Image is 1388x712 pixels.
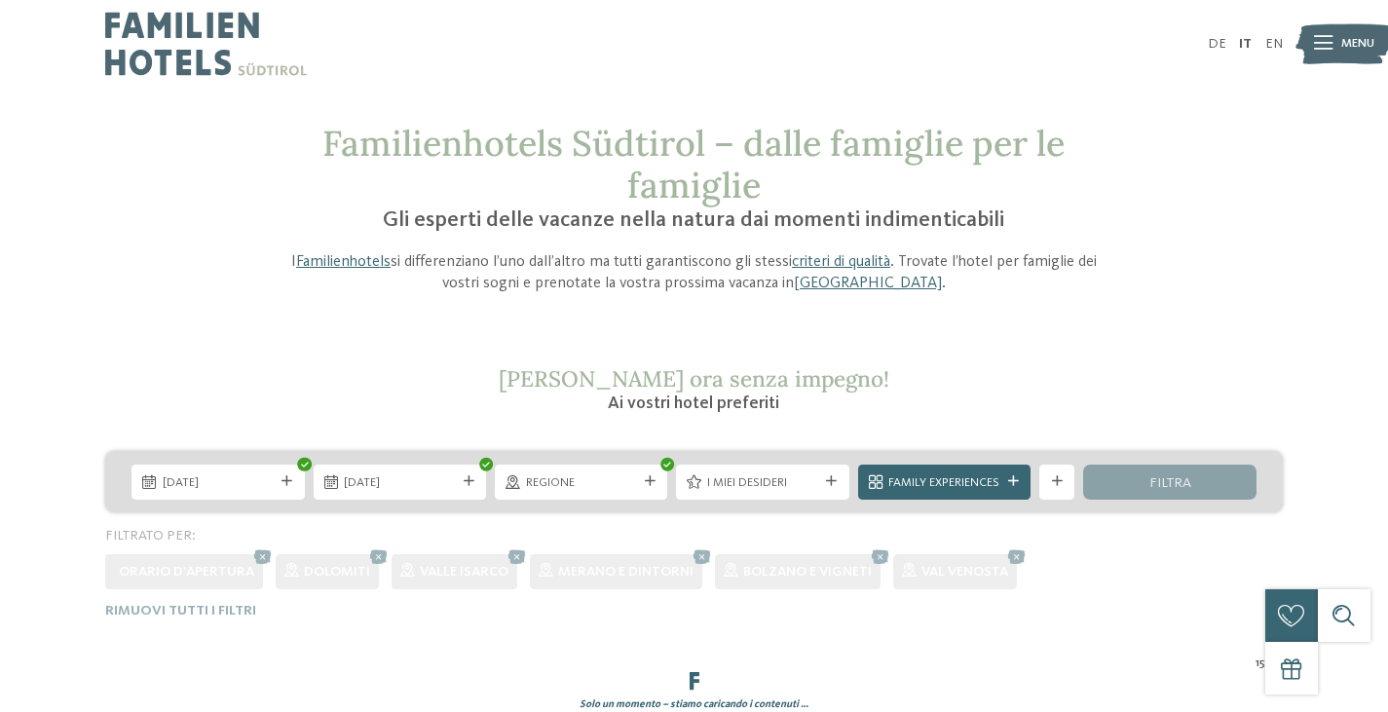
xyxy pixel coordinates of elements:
[278,251,1111,295] p: I si differenziano l’uno dall’altro ma tutti garantiscono gli stessi . Trovate l’hotel per famigl...
[1341,35,1374,53] span: Menu
[794,276,942,291] a: [GEOGRAPHIC_DATA]
[792,254,890,270] a: criteri di qualità
[322,121,1065,207] span: Familienhotels Südtirol – dalle famiglie per le famiglie
[1256,655,1265,672] span: 15
[383,209,1004,231] span: Gli esperti delle vacanze nella natura dai momenti indimenticabili
[163,474,274,492] span: [DATE]
[608,394,779,412] span: Ai vostri hotel preferiti
[499,364,889,393] span: [PERSON_NAME] ora senza impegno!
[707,474,818,492] span: I miei desideri
[344,474,455,492] span: [DATE]
[93,697,1296,712] div: Solo un momento – stiamo caricando i contenuti …
[1208,37,1226,51] a: DE
[1239,37,1252,51] a: IT
[888,474,999,492] span: Family Experiences
[526,474,637,492] span: Regione
[296,254,391,270] a: Familienhotels
[1265,37,1283,51] a: EN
